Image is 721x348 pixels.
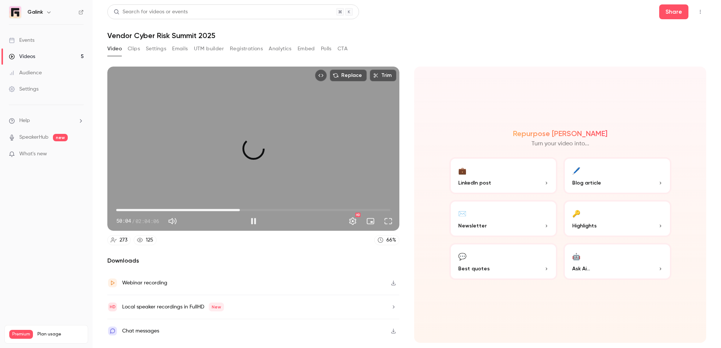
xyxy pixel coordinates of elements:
div: Events [9,37,34,44]
button: Clips [128,43,140,55]
button: Settings [146,43,166,55]
button: Turn on miniplayer [363,214,378,229]
button: Analytics [269,43,292,55]
div: Local speaker recordings in FullHD [122,303,224,311]
span: LinkedIn post [458,179,491,187]
button: 💬Best quotes [449,243,557,280]
div: Search for videos or events [114,8,188,16]
p: Turn your video into... [531,139,589,148]
button: Emails [172,43,188,55]
img: Galink [9,6,21,18]
div: 💬 [458,250,466,262]
a: 273 [107,235,131,245]
h2: Repurpose [PERSON_NAME] [513,129,607,138]
div: 💼 [458,165,466,176]
button: Video [107,43,122,55]
button: 🔑Highlights [563,200,671,237]
button: Trim [370,70,396,81]
button: 🤖Ask Ai... [563,243,671,280]
button: Top Bar Actions [694,6,706,18]
button: Full screen [381,214,396,229]
button: Embed [298,43,315,55]
span: Newsletter [458,222,487,230]
button: ✉️Newsletter [449,200,557,237]
h2: Downloads [107,256,399,265]
span: Best quotes [458,265,490,273]
div: HD [355,213,360,217]
span: / [132,217,135,225]
button: Share [659,4,688,19]
div: 🤖 [572,250,580,262]
li: help-dropdown-opener [9,117,84,125]
a: 66% [374,235,399,245]
span: What's new [19,150,47,158]
span: Ask Ai... [572,265,590,273]
div: 🖊️ [572,165,580,176]
button: UTM builder [194,43,224,55]
h1: Vendor Cyber Risk Summit 2025 [107,31,706,40]
span: New [209,303,224,311]
button: Mute [165,214,180,229]
div: Audience [9,69,42,77]
span: Plan usage [37,331,83,337]
button: Embed video [315,70,327,81]
a: SpeakerHub [19,134,48,141]
button: Pause [246,214,261,229]
div: ✉️ [458,207,466,219]
div: Webinar recording [122,278,167,287]
div: Videos [9,53,35,60]
button: CTA [338,43,348,55]
div: 🔑 [572,207,580,219]
span: Help [19,117,30,125]
div: 273 [120,236,127,244]
span: Highlights [572,222,597,230]
div: 50:04 [116,217,159,225]
button: 🖊️Blog article [563,157,671,194]
span: Blog article [572,179,601,187]
div: 125 [146,236,153,244]
button: 💼LinkedIn post [449,157,557,194]
span: Premium [9,330,33,339]
div: 66 % [386,236,396,244]
span: 50:04 [116,217,131,225]
button: Settings [345,214,360,229]
a: 125 [134,235,157,245]
button: Registrations [230,43,263,55]
span: 02:04:06 [135,217,159,225]
h6: Galink [27,9,43,16]
div: Chat messages [122,327,159,335]
button: Polls [321,43,332,55]
button: Replace [330,70,367,81]
span: new [53,134,68,141]
div: Settings [9,85,38,93]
